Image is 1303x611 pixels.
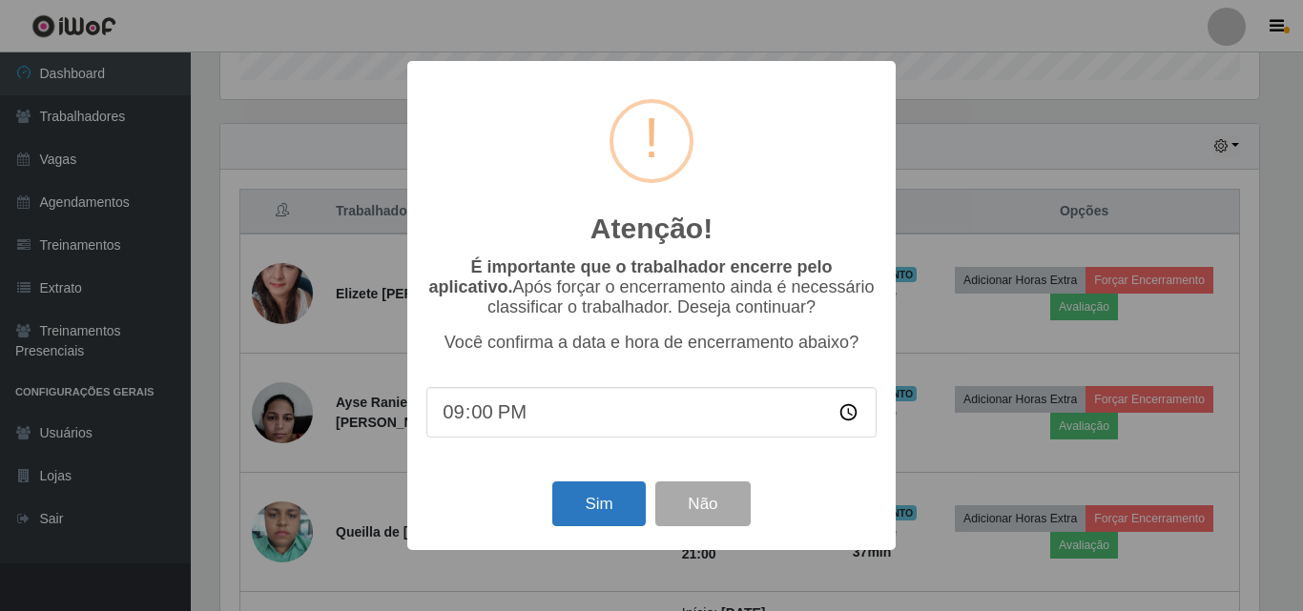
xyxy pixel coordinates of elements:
button: Sim [552,481,645,526]
b: É importante que o trabalhador encerre pelo aplicativo. [428,257,832,296]
button: Não [655,481,750,526]
h2: Atenção! [590,212,713,246]
p: Você confirma a data e hora de encerramento abaixo? [426,333,877,353]
p: Após forçar o encerramento ainda é necessário classificar o trabalhador. Deseja continuar? [426,257,877,317]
